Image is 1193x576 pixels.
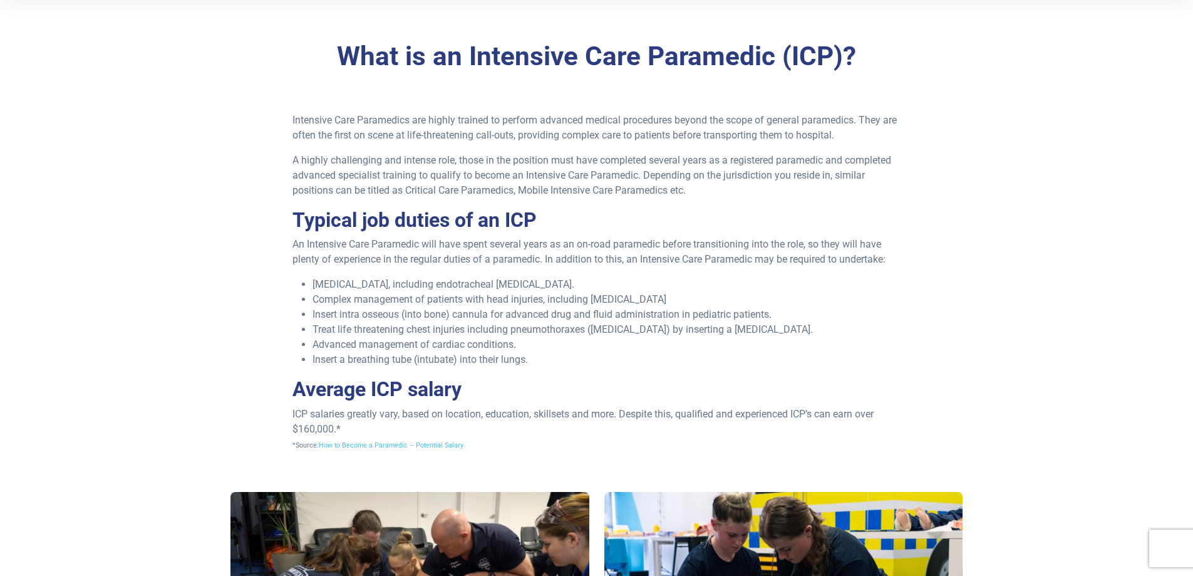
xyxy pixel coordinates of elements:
li: Insert intra osseous (into bone) cannula for advanced drug and fluid administration in pediatric ... [312,307,901,322]
a: How to Become a Paramedic – Potential Salary [319,441,463,449]
p: ICP salaries greatly vary, based on location, education, skillsets and more. Despite this, qualif... [292,407,901,452]
h2: Average ICP salary [292,377,901,401]
li: Insert a breathing tube (intubate) into their lungs. [312,352,901,367]
li: Advanced management of cardiac conditions. [312,337,901,352]
p: An Intensive Care Paramedic will have spent several years as an on-road paramedic before transiti... [292,237,901,267]
span: *Source: [292,441,463,449]
li: Complex management of patients with head injuries, including [MEDICAL_DATA] [312,292,901,307]
h2: Typical job duties of an ICP [292,208,901,232]
h3: What is an Intensive Care Paramedic (ICP)? [230,41,963,73]
li: Treat life threatening chest injuries including pneumothoraxes ([MEDICAL_DATA]) by inserting a [M... [312,322,901,337]
p: Intensive Care Paramedics are highly trained to perform advanced medical procedures beyond the sc... [292,113,901,143]
li: [MEDICAL_DATA], including endotracheal [MEDICAL_DATA]. [312,277,901,292]
p: A highly challenging and intense role, those in the position must have completed several years as... [292,153,901,198]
